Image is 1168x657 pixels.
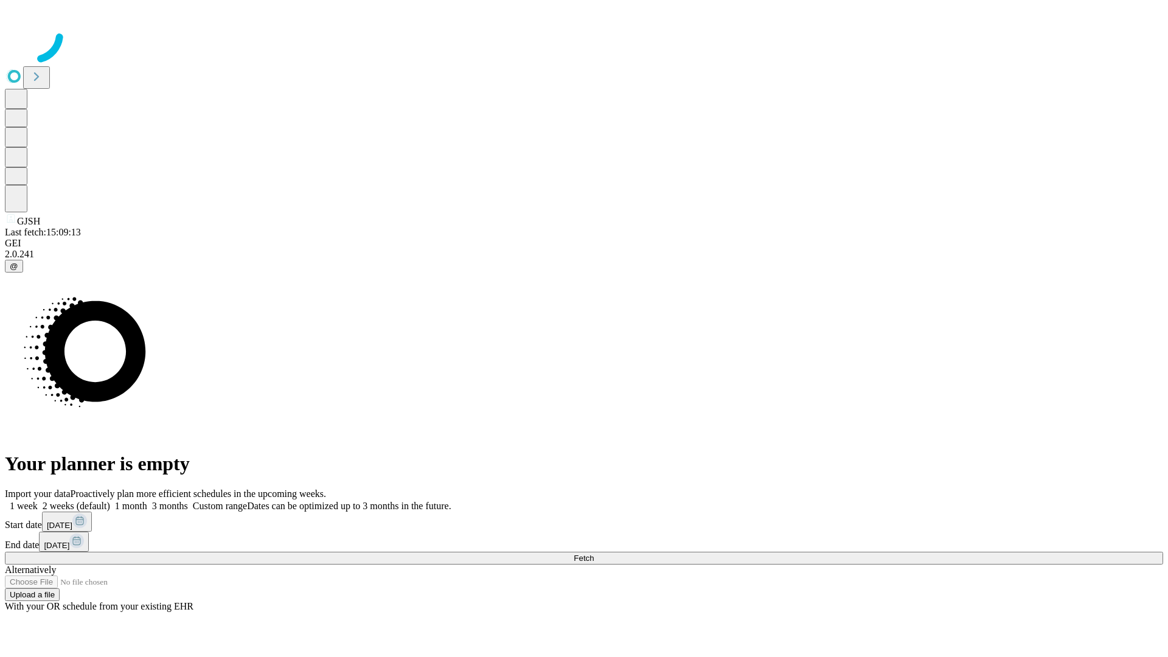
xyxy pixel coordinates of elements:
[10,501,38,511] span: 1 week
[574,554,594,563] span: Fetch
[10,262,18,271] span: @
[5,249,1163,260] div: 2.0.241
[115,501,147,511] span: 1 month
[5,565,56,575] span: Alternatively
[5,260,23,273] button: @
[5,532,1163,552] div: End date
[47,521,72,530] span: [DATE]
[5,552,1163,565] button: Fetch
[43,501,110,511] span: 2 weeks (default)
[5,601,193,611] span: With your OR schedule from your existing EHR
[17,216,40,226] span: GJSH
[39,532,89,552] button: [DATE]
[5,227,81,237] span: Last fetch: 15:09:13
[5,512,1163,532] div: Start date
[247,501,451,511] span: Dates can be optimized up to 3 months in the future.
[44,541,69,550] span: [DATE]
[5,453,1163,475] h1: Your planner is empty
[5,488,71,499] span: Import your data
[5,238,1163,249] div: GEI
[42,512,92,532] button: [DATE]
[5,588,60,601] button: Upload a file
[193,501,247,511] span: Custom range
[71,488,326,499] span: Proactively plan more efficient schedules in the upcoming weeks.
[152,501,188,511] span: 3 months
